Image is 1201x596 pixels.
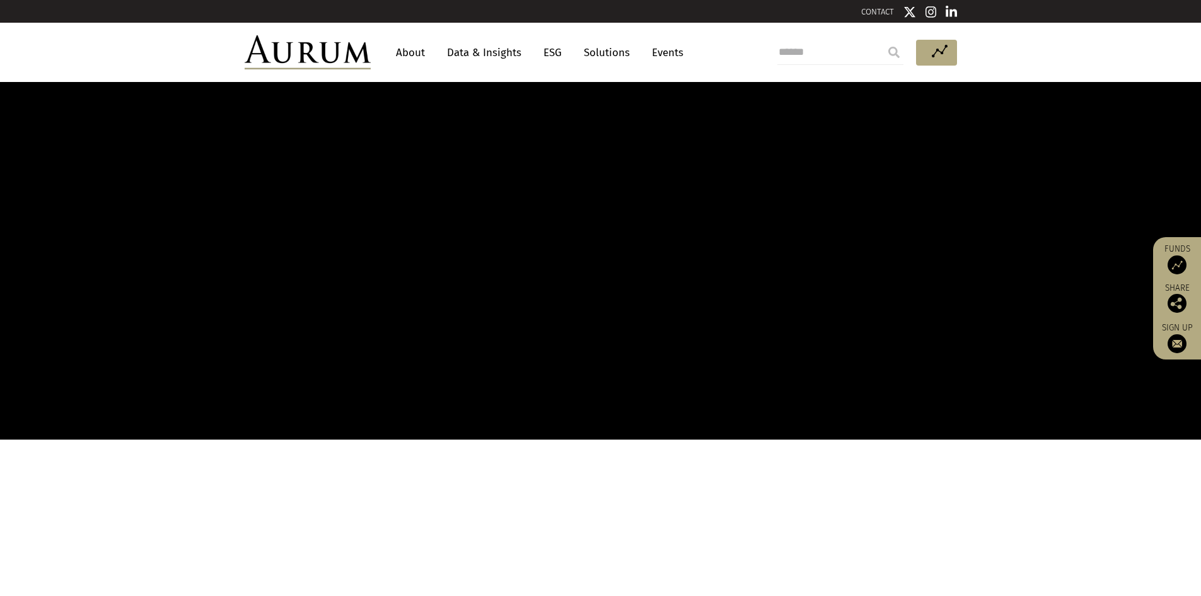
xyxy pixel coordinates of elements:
[245,35,371,69] img: Aurum
[1159,243,1195,274] a: Funds
[903,6,916,18] img: Twitter icon
[646,41,683,64] a: Events
[946,6,957,18] img: Linkedin icon
[1168,334,1186,353] img: Sign up to our newsletter
[925,6,937,18] img: Instagram icon
[861,7,894,16] a: CONTACT
[1168,255,1186,274] img: Access Funds
[881,40,907,65] input: Submit
[1159,322,1195,353] a: Sign up
[390,41,431,64] a: About
[577,41,636,64] a: Solutions
[537,41,568,64] a: ESG
[1159,284,1195,313] div: Share
[1168,294,1186,313] img: Share this post
[441,41,528,64] a: Data & Insights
